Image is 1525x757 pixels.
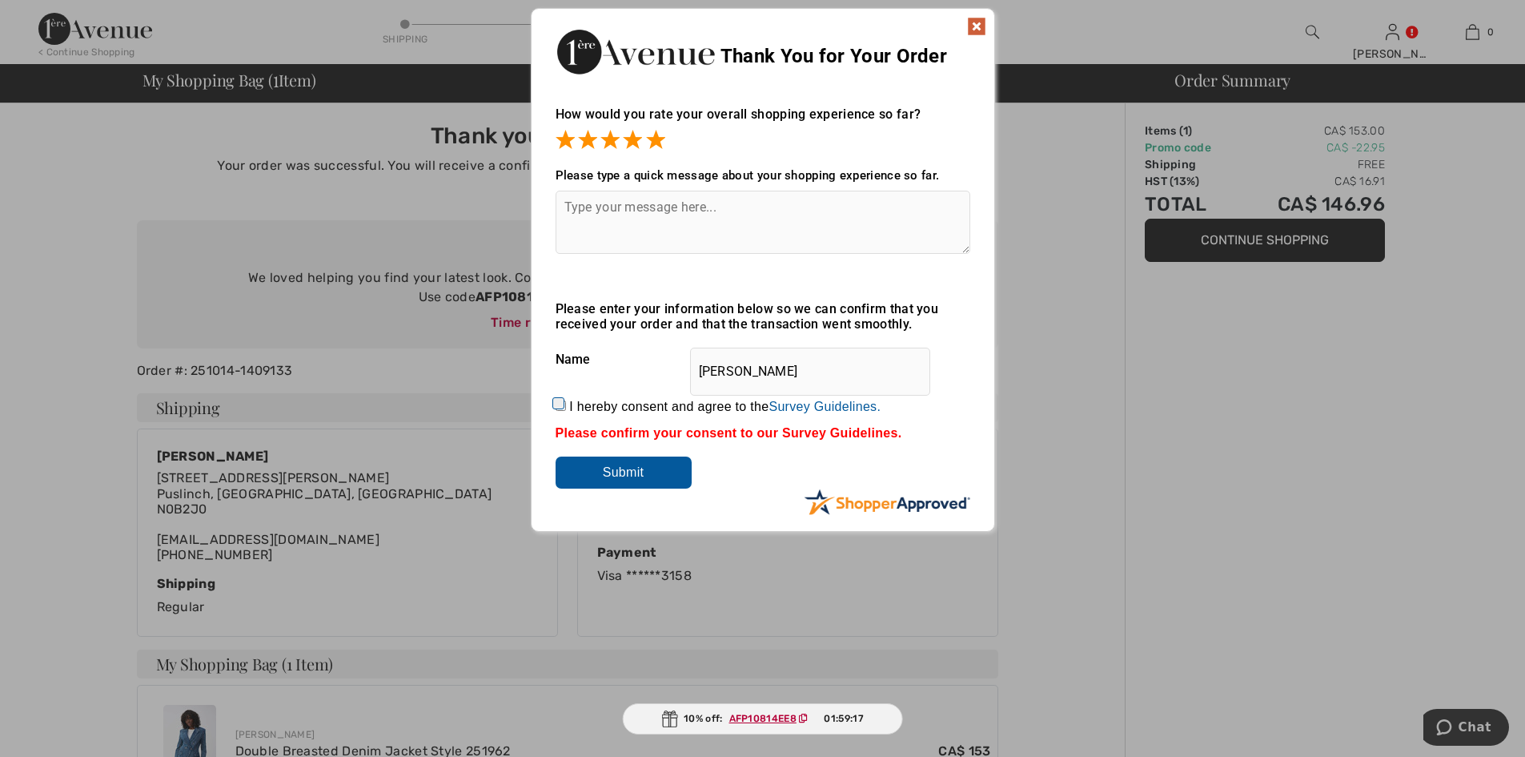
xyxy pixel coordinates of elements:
img: x [967,17,986,36]
div: Please type a quick message about your shopping experience so far. [556,168,970,183]
div: 10% off: [622,703,903,735]
img: Gift.svg [661,711,677,727]
div: Name [556,340,970,380]
input: Submit [556,457,692,489]
span: Chat [35,11,68,26]
div: Please confirm your consent to our Survey Guidelines. [556,426,970,441]
div: How would you rate your overall shopping experience so far? [556,91,970,152]
label: I hereby consent and agree to the [569,400,881,414]
a: Survey Guidelines. [769,400,881,413]
span: 01:59:17 [824,711,863,726]
img: Thank You for Your Order [556,25,716,79]
span: Thank You for Your Order [720,45,947,67]
div: Please enter your information below so we can confirm that you received your order and that the t... [556,301,970,332]
ins: AFP10814EE8 [729,713,797,724]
